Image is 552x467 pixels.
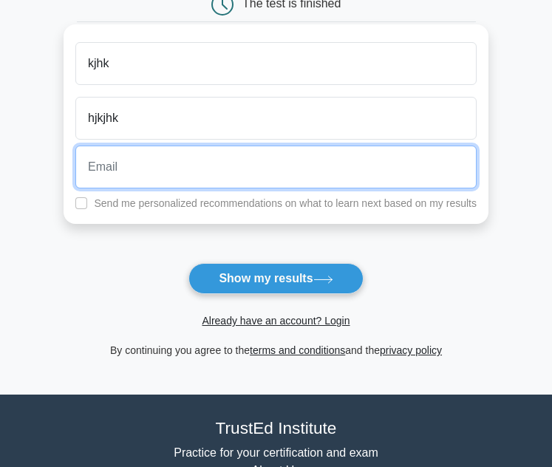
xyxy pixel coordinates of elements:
div: By continuing you agree to the and the [55,341,497,359]
a: terms and conditions [250,344,345,356]
a: Practice for your certification and exam [174,446,378,459]
input: Last name [75,97,477,140]
input: First name [75,42,477,85]
button: Show my results [188,263,363,294]
label: Send me personalized recommendations on what to learn next based on my results [94,197,477,209]
a: privacy policy [380,344,442,356]
h4: TrustEd Institute [86,418,467,438]
input: Email [75,146,477,188]
a: Already have an account? Login [202,315,350,327]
